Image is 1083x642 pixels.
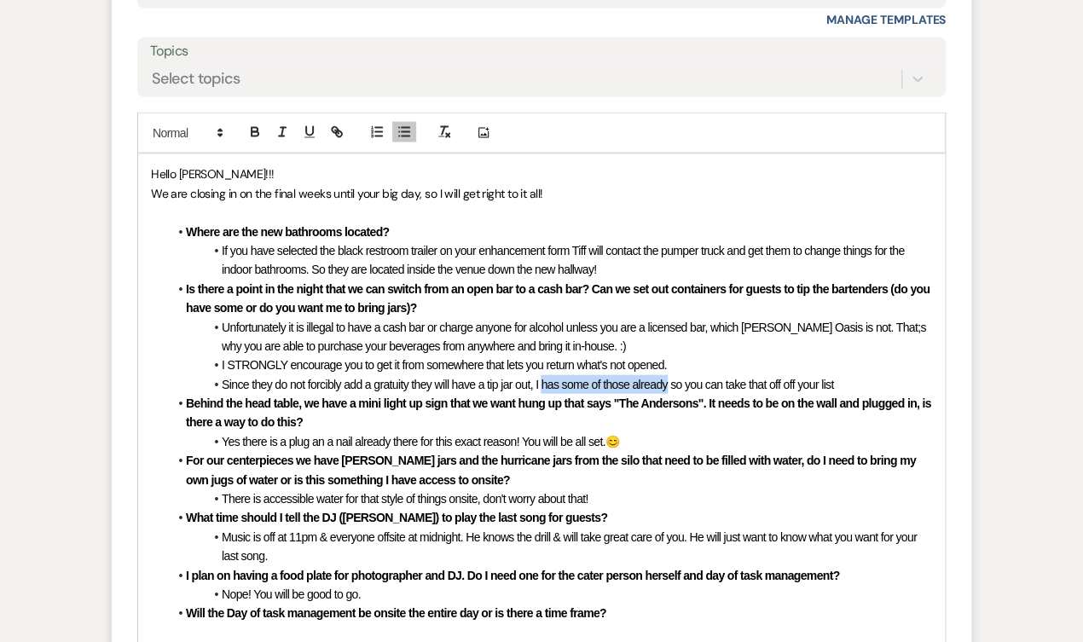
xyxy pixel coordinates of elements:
[151,186,542,201] span: We are closing in on the final weeks until your big day, so I will get right to it all!
[186,282,932,315] strong: Is there a point in the night that we can switch from an open bar to a cash bar? Can we set out c...
[222,587,361,601] span: Nope! You will be good to go.
[222,435,619,448] span: Yes there is a plug an a nail already there for this exact reason! You will be all set.😊
[186,606,606,620] strong: Will the Day of task management be onsite the entire day or is there a time frame?
[152,68,240,91] div: Select topics
[222,492,588,506] span: There is accessible water for that style of things onsite, don't worry about that!
[186,569,839,582] strong: I plan on having a food plate for photographer and DJ. Do I need one for the cater person herself...
[186,511,607,524] strong: What time should I tell the DJ ([PERSON_NAME]) to play the last song for guests?
[186,454,918,486] strong: For our centerpieces we have [PERSON_NAME] jars and the hurricane jars from the silo that need to...
[151,166,275,182] span: Hello [PERSON_NAME]!!!
[222,378,833,391] span: Since they do not forcibly add a gratuity they will have a tip jar out, I has some of those alrea...
[186,396,934,429] strong: Behind the head table, we have a mini light up sign that we want hung up that says "The Andersons...
[826,12,946,27] a: Manage Templates
[222,530,919,563] span: Music is off at 11pm & everyone offsite at midnight. He knows the drill & will take great care of...
[222,358,667,372] span: I STRONGLY encourage you to get it from somewhere that lets you return what's not opened.
[222,321,929,353] span: Unfortunately it is illegal to have a cash bar or charge anyone for alcohol unless you are a lice...
[186,225,389,239] strong: Where are the new bathrooms located?
[222,244,907,276] span: If you have selected the black restroom trailer on your enhancement form Tiff will contact the pu...
[150,39,933,64] label: Topics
